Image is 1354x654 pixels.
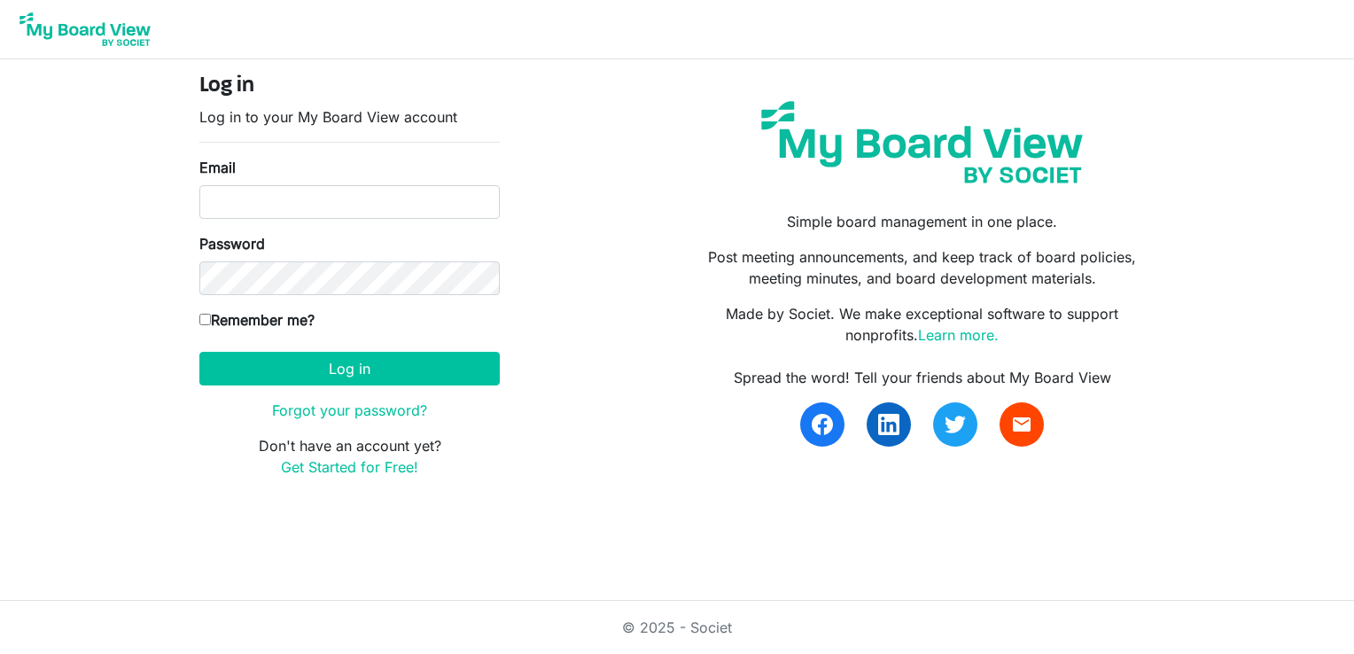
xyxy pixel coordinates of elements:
p: Don't have an account yet? [199,435,500,478]
h4: Log in [199,74,500,99]
a: © 2025 - Societ [622,619,732,636]
img: facebook.svg [812,414,833,435]
p: Simple board management in one place. [690,211,1155,232]
img: twitter.svg [945,414,966,435]
a: Forgot your password? [272,401,427,419]
a: Learn more. [918,326,999,344]
div: Spread the word! Tell your friends about My Board View [690,367,1155,388]
p: Post meeting announcements, and keep track of board policies, meeting minutes, and board developm... [690,246,1155,289]
span: email [1011,414,1032,435]
img: my-board-view-societ.svg [748,88,1096,197]
p: Log in to your My Board View account [199,106,500,128]
label: Email [199,157,236,178]
img: My Board View Logo [14,7,156,51]
button: Log in [199,352,500,385]
label: Password [199,233,265,254]
label: Remember me? [199,309,315,331]
a: email [1000,402,1044,447]
a: Get Started for Free! [281,458,418,476]
input: Remember me? [199,314,211,325]
img: linkedin.svg [878,414,899,435]
p: Made by Societ. We make exceptional software to support nonprofits. [690,303,1155,346]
